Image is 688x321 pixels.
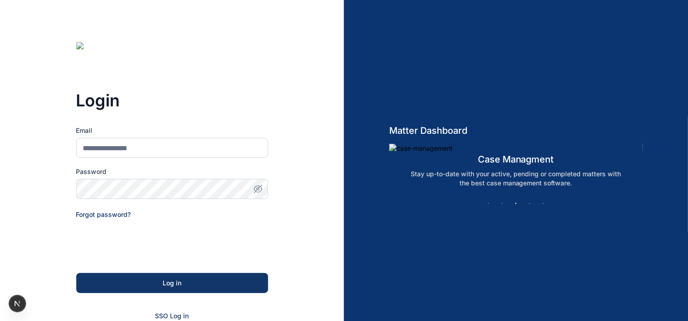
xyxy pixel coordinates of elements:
div: Log in [91,279,254,288]
button: Next [577,199,586,208]
iframe: reCAPTCHA [76,219,215,255]
h3: Login [76,91,268,110]
img: digitslaw-logo [76,42,137,57]
button: 4 [525,199,535,208]
button: Previous [446,199,455,208]
a: SSO Log in [155,312,189,320]
button: 1 [484,199,493,208]
label: Password [76,167,268,176]
button: Log in [76,273,268,293]
h5: case managment [389,153,643,166]
button: 3 [512,199,521,208]
a: Forgot password? [76,210,131,218]
button: 5 [539,199,548,208]
h5: Matter Dashboard [389,124,643,137]
p: Stay up-to-date with your active, pending or completed matters with the best case management soft... [399,169,633,188]
button: 2 [498,199,507,208]
label: Email [76,126,268,135]
img: case-management [389,144,643,153]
